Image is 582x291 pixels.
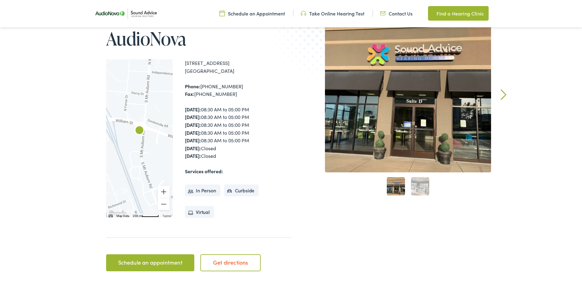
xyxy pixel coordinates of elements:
a: Schedule an Appointment [219,10,285,17]
h1: AudioNova [106,29,291,49]
a: 2 [411,177,429,195]
a: Next [501,89,507,100]
div: [PHONE_NUMBER] [PHONE_NUMBER] [185,83,291,98]
strong: Services offered: [185,168,223,174]
button: Keyboard shortcuts [109,214,113,218]
button: Map Data [116,214,129,218]
strong: [DATE]: [185,121,201,128]
strong: [DATE]: [185,145,201,151]
strong: [DATE]: [185,113,201,120]
li: In Person [185,184,220,197]
img: Headphone icon in a unique green color, suggesting audio-related services or features. [301,10,306,17]
strong: [DATE]: [185,137,201,144]
img: Calendar icon in a unique green color, symbolizing scheduling or date-related features. [219,10,225,17]
div: 08:30 AM to 05:00 PM 08:30 AM to 05:00 PM 08:30 AM to 05:00 PM 08:30 AM to 05:00 PM 08:30 AM to 0... [185,106,291,160]
button: Map Scale: 200 m per 53 pixels [131,213,161,218]
button: Zoom in [158,186,170,198]
li: Curbside [224,184,259,197]
a: Open this area in Google Maps (opens a new window) [108,210,128,218]
button: Zoom out [158,198,170,210]
span: 200 m [133,214,142,218]
img: Icon representing mail communication in a unique green color, indicative of contact or communicat... [380,10,386,17]
a: Schedule an appointment [106,254,194,271]
a: Find a Hearing Clinic [428,6,489,21]
img: Map pin icon in a unique green color, indicating location-related features or services. [428,10,433,17]
strong: [DATE]: [185,152,201,159]
strong: [DATE]: [185,129,201,136]
strong: [DATE]: [185,106,201,113]
a: Terms (opens in new tab) [162,214,171,218]
a: Take Online Hearing Test [301,10,364,17]
div: [STREET_ADDRESS] [GEOGRAPHIC_DATA] [185,59,291,75]
a: Get directions [200,254,261,271]
li: Virtual [185,206,214,218]
strong: Phone: [185,83,200,90]
div: AudioNova [130,121,149,141]
a: Contact Us [380,10,413,17]
strong: Fax: [185,90,194,97]
img: Google [108,210,128,218]
a: 1 [387,177,405,195]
